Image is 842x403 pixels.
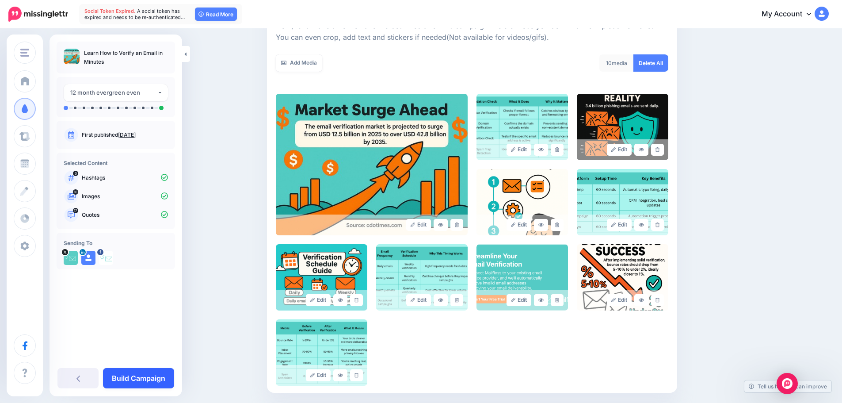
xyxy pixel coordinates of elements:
a: My Account [753,4,829,25]
a: Edit [306,294,331,306]
div: Open Intercom Messenger [777,373,798,394]
span: A social token has expired and needs to be re-authenticated… [84,8,185,20]
p: First published [82,131,168,139]
a: Edit [607,219,632,231]
a: Edit [507,144,532,156]
span: Social Token Expired. [84,8,136,14]
span: 17 [73,208,78,213]
p: Images [82,192,168,200]
a: Edit [306,369,331,381]
img: 05HLCYMGUF3U7E6TAQ4TFD5HKDNQMAOO_large.png [577,244,668,311]
button: 12 month evergreen even [64,84,168,101]
a: Edit [507,219,532,231]
img: PBQWQ342PAQZ65K8YNWPNUQSZDS1YJ1X_large.png [577,169,668,235]
span: 10 [606,60,612,66]
img: 5ECALGRFZXWR48Y0BNLXPPK43OF5LQVZ_large.png [276,319,367,386]
div: Select Media [276,16,668,386]
div: 12 month evergreen even [70,88,157,98]
img: LPW98TK3X7OBLY9D6Y0QJ5VCUS82M96N_large.png [577,94,668,160]
a: [DATE] [118,131,136,138]
p: Learn How to Verify an Email in Minutes [84,49,168,66]
img: 4TR8YGU8SN9DHD9MMFU0F9BJ467AZ441_large.png [476,244,568,311]
p: Next, let's make sure we have the best media for this campaign. Delete those you don't want or up... [276,20,668,43]
a: Tell us how we can improve [744,380,831,392]
p: Hashtags [82,174,168,182]
span: 10 [73,189,78,195]
a: Delete All [633,54,668,72]
a: Edit [507,294,532,306]
img: 15284121_674048486109516_5081588740640283593_n-bsa39815.png [99,251,113,265]
h4: Selected Content [64,160,168,166]
img: 84763c6569c3188a1c43a03fe9e7506c_large.jpg [276,94,468,235]
img: GT38B0N3QE59CXWVR5WQBLKT77RO433V_large.png [476,94,568,160]
img: menu.png [20,49,29,57]
a: Read More [195,8,237,21]
img: WJWFZVEI0PJMOKM8HAOIO8XK29L4RX2E_large.png [376,244,468,311]
a: Edit [607,294,632,306]
img: uUtgmqiB-2057.jpg [64,251,78,265]
a: Edit [607,144,632,156]
a: Add Media [276,54,322,72]
a: Edit [406,294,431,306]
img: 7S1XUZ7II7GP5FJIO2Q5OWVCP13MU88V_large.png [476,169,568,235]
a: Edit [406,219,431,231]
img: user_default_image.png [81,251,95,265]
img: 84763c6569c3188a1c43a03fe9e7506c_thumb.jpg [64,49,80,65]
img: 0I8FJL61POCVUP700HF8EO0NRSDGMAI0_large.png [276,244,367,311]
h4: Sending To [64,240,168,246]
img: Missinglettr [8,7,68,22]
p: Quotes [82,211,168,219]
span: 0 [73,171,78,176]
div: media [599,54,634,72]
